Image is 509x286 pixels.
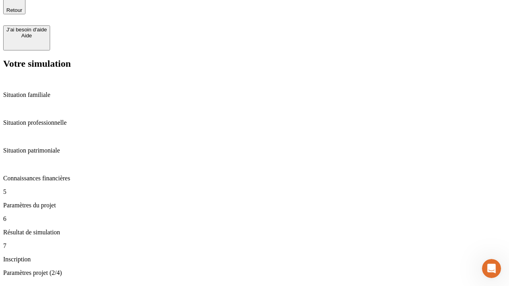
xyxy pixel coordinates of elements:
[3,256,506,263] p: Inscription
[482,259,501,278] iframe: Intercom live chat
[3,91,506,99] p: Situation familiale
[3,215,506,222] p: 6
[3,188,506,195] p: 5
[3,147,506,154] p: Situation patrimoniale
[6,7,22,13] span: Retour
[3,119,506,126] p: Situation professionnelle
[3,58,506,69] h2: Votre simulation
[3,202,506,209] p: Paramètres du projet
[3,175,506,182] p: Connaissances financières
[6,27,47,33] div: J’ai besoin d'aide
[3,242,506,249] p: 7
[3,25,50,50] button: J’ai besoin d'aideAide
[3,269,506,276] p: Paramètres projet (2/4)
[6,33,47,39] div: Aide
[3,229,506,236] p: Résultat de simulation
